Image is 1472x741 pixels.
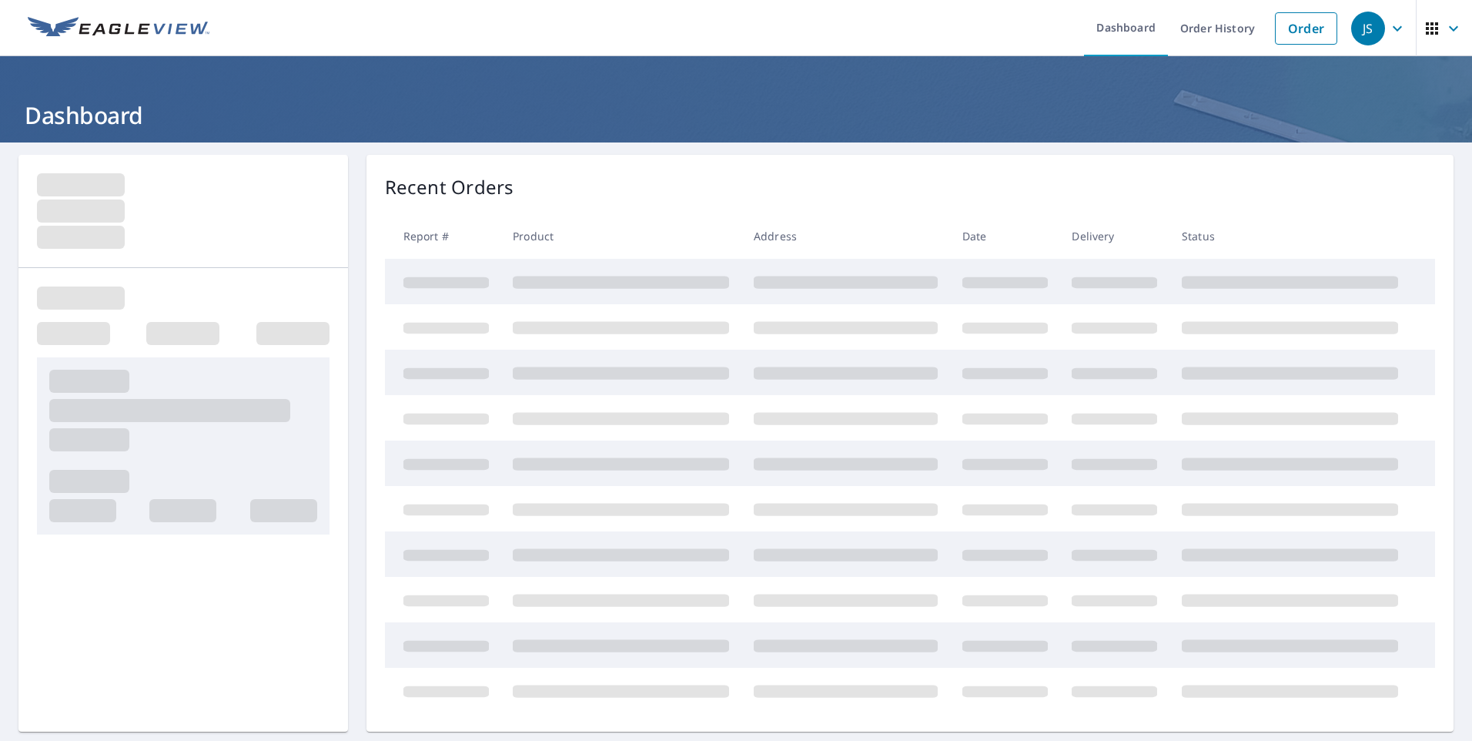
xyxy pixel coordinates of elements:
th: Address [741,213,950,259]
div: JS [1351,12,1385,45]
h1: Dashboard [18,99,1454,131]
a: Order [1275,12,1337,45]
th: Product [500,213,741,259]
th: Delivery [1059,213,1169,259]
p: Recent Orders [385,173,514,201]
img: EV Logo [28,17,209,40]
th: Report # [385,213,501,259]
th: Status [1169,213,1410,259]
th: Date [950,213,1060,259]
